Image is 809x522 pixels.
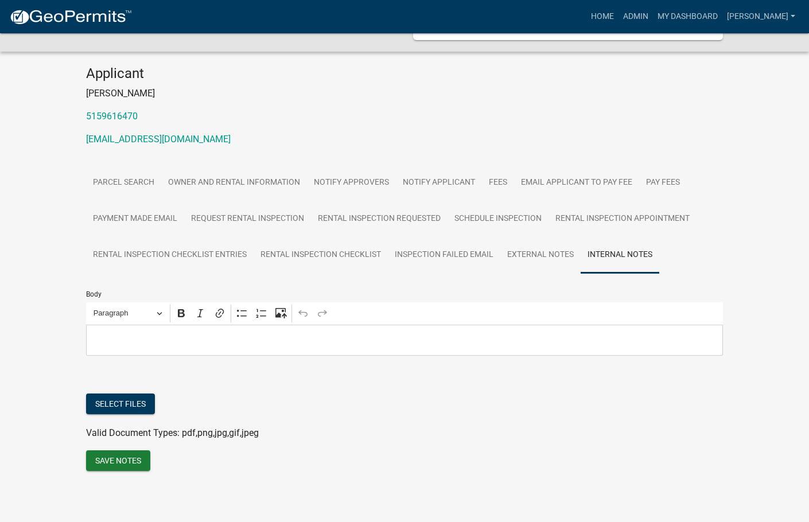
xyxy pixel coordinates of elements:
a: [EMAIL_ADDRESS][DOMAIN_NAME] [86,134,231,145]
a: Schedule Inspection [448,201,549,237]
a: Rental Inspection Requested [311,201,448,237]
a: Request Rental Inspection [184,201,311,237]
a: Rental Inspection Checklist [254,237,388,274]
a: External Notes [500,237,581,274]
button: Paragraph, Heading [88,305,168,322]
a: Notify Approvers [307,165,396,201]
a: Admin [619,6,653,28]
a: Rental Inspection Appointment [549,201,697,237]
a: Home [586,6,619,28]
a: Internal Notes [581,237,659,274]
a: Email Applicant to Pay Fee [514,165,639,201]
span: Valid Document Types: pdf,png,jpg,gif,jpeg [86,427,259,438]
button: Save Notes [86,450,150,471]
a: 5159616470 [86,111,138,122]
a: Parcel search [86,165,161,201]
label: Body [86,291,102,298]
a: Owner and Rental Information [161,165,307,201]
button: Select files [86,394,155,414]
div: Editor editing area: main. Press Alt+0 for help. [86,325,723,356]
a: My Dashboard [653,6,722,28]
a: Fees [482,165,514,201]
a: Payment Made Email [86,201,184,237]
a: Inspection Failed Email [388,237,500,274]
p: [PERSON_NAME] [86,87,723,100]
div: Editor toolbar [86,302,723,324]
a: Rental Inspection Checklist Entries [86,237,254,274]
h4: Applicant [86,65,723,82]
span: Paragraph [94,306,153,320]
a: Pay Fees [639,165,687,201]
a: Notify Applicant [396,165,482,201]
a: [PERSON_NAME] [722,6,800,28]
